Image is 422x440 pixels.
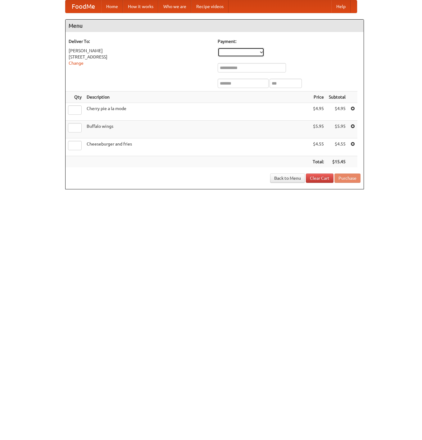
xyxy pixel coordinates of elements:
[326,103,348,121] td: $4.95
[69,38,211,44] h5: Deliver To:
[69,48,211,54] div: [PERSON_NAME]
[310,156,326,168] th: Total:
[326,91,348,103] th: Subtotal
[158,0,191,13] a: Who we are
[326,121,348,138] td: $5.95
[84,121,310,138] td: Buffalo wings
[331,0,351,13] a: Help
[84,103,310,121] td: Cherry pie a la mode
[326,156,348,168] th: $15.45
[191,0,229,13] a: Recipe videos
[310,121,326,138] td: $5.95
[306,174,334,183] a: Clear Cart
[66,20,364,32] h4: Menu
[218,38,361,44] h5: Payment:
[326,138,348,156] td: $4.55
[123,0,158,13] a: How it works
[84,138,310,156] td: Cheeseburger and fries
[69,61,84,66] a: Change
[101,0,123,13] a: Home
[310,91,326,103] th: Price
[84,91,310,103] th: Description
[66,91,84,103] th: Qty
[66,0,101,13] a: FoodMe
[310,103,326,121] td: $4.95
[270,174,305,183] a: Back to Menu
[310,138,326,156] td: $4.55
[69,54,211,60] div: [STREET_ADDRESS]
[334,174,361,183] button: Purchase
